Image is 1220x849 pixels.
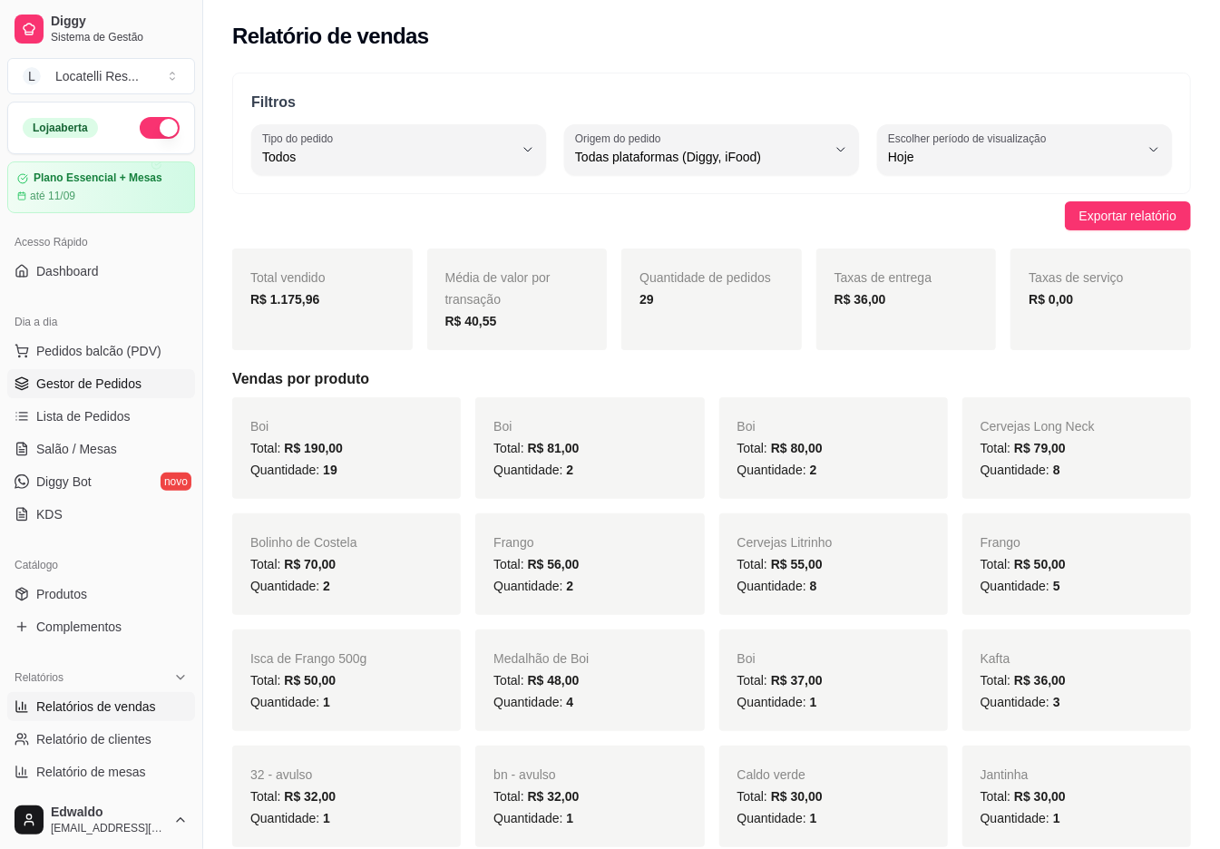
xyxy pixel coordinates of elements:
button: Alterar Status [140,117,180,139]
p: Filtros [251,92,1172,113]
span: Total: [981,789,1066,804]
span: 1 [566,811,573,825]
span: Quantidade: [493,579,573,593]
label: Origem do pedido [575,131,667,146]
span: Quantidade: [737,811,817,825]
a: Lista de Pedidos [7,402,195,431]
span: Caldo verde [737,767,806,782]
button: Pedidos balcão (PDV) [7,337,195,366]
a: Relatórios de vendas [7,692,195,721]
button: Select a team [7,58,195,94]
span: Relatórios [15,670,63,685]
span: Total: [250,441,343,455]
a: Salão / Mesas [7,434,195,464]
span: Kafta [981,651,1010,666]
a: Relatório de clientes [7,725,195,754]
span: Salão / Mesas [36,440,117,458]
span: R$ 30,00 [771,789,823,804]
span: Edwaldo [51,805,166,821]
span: bn - avulso [493,767,555,782]
button: Tipo do pedidoTodos [251,124,546,175]
div: Loja aberta [23,118,98,138]
span: Quantidade: [737,463,817,477]
label: Tipo do pedido [262,131,339,146]
strong: R$ 40,55 [445,314,497,328]
strong: R$ 36,00 [834,292,886,307]
span: R$ 81,00 [528,441,580,455]
span: R$ 56,00 [528,557,580,571]
span: Produtos [36,585,87,603]
span: R$ 32,00 [528,789,580,804]
span: Boi [493,419,512,434]
span: Quantidade: [737,695,817,709]
span: 3 [1053,695,1060,709]
button: Escolher período de visualizaçãoHoje [877,124,1172,175]
span: R$ 50,00 [284,673,336,688]
span: Total: [737,441,823,455]
span: R$ 48,00 [528,673,580,688]
span: Todas plataformas (Diggy, iFood) [575,148,826,166]
span: Quantidade: [250,811,330,825]
span: 5 [1053,579,1060,593]
span: Total: [250,557,336,571]
span: Diggy Bot [36,473,92,491]
a: Gestor de Pedidos [7,369,195,398]
span: Quantidade: [493,463,573,477]
span: R$ 190,00 [284,441,343,455]
span: 1 [323,811,330,825]
a: Complementos [7,612,195,641]
span: R$ 70,00 [284,557,336,571]
span: Quantidade: [250,695,330,709]
article: Plano Essencial + Mesas [34,171,162,185]
span: 2 [810,463,817,477]
span: Lista de Pedidos [36,407,131,425]
span: 1 [810,695,817,709]
span: Total: [737,789,823,804]
div: Locatelli Res ... [55,67,139,85]
label: Escolher período de visualização [888,131,1052,146]
span: L [23,67,41,85]
button: Edwaldo[EMAIL_ADDRESS][DOMAIN_NAME] [7,798,195,842]
div: Dia a dia [7,307,195,337]
span: Medalhão de Boi [493,651,589,666]
span: Relatórios de vendas [36,698,156,716]
span: Total: [981,673,1066,688]
a: Diggy Botnovo [7,467,195,496]
span: Total vendido [250,270,326,285]
span: Total: [493,673,579,688]
span: 2 [323,579,330,593]
span: R$ 79,00 [1014,441,1066,455]
span: Hoje [888,148,1139,166]
span: 8 [1053,463,1060,477]
button: Origem do pedidoTodas plataformas (Diggy, iFood) [564,124,859,175]
strong: R$ 0,00 [1029,292,1073,307]
span: 2 [566,579,573,593]
strong: 29 [639,292,654,307]
span: Dashboard [36,262,99,280]
span: Total: [737,557,823,571]
span: Quantidade: [493,811,573,825]
a: Relatório de mesas [7,757,195,786]
span: R$ 37,00 [771,673,823,688]
span: Quantidade: [981,463,1060,477]
div: Catálogo [7,551,195,580]
a: Dashboard [7,257,195,286]
a: Relatório de fidelidadenovo [7,790,195,819]
span: Quantidade: [737,579,817,593]
span: Cervejas Litrinho [737,535,833,550]
span: Todos [262,148,513,166]
span: Quantidade: [250,463,337,477]
span: [EMAIL_ADDRESS][DOMAIN_NAME] [51,821,166,835]
span: 8 [810,579,817,593]
span: Total: [250,789,336,804]
span: Total: [493,441,579,455]
span: Total: [981,441,1066,455]
span: 1 [810,811,817,825]
span: Frango [981,535,1020,550]
span: Isca de Frango 500g [250,651,366,666]
span: 2 [566,463,573,477]
h2: Relatório de vendas [232,22,429,51]
span: Quantidade: [981,579,1060,593]
span: Exportar relatório [1079,206,1176,226]
h5: Vendas por produto [232,368,1191,390]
